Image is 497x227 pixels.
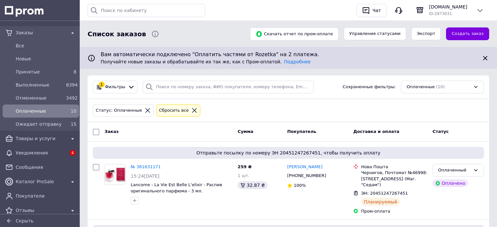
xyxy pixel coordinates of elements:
div: Оплаченный [438,167,471,174]
span: Скрыть [16,218,34,223]
span: [DOMAIN_NAME] [429,4,471,10]
span: Покупатель [287,129,316,134]
span: Получайте новые заказы и обрабатывайте их так же, как с Пром-оплатой. [101,59,310,64]
span: 1 шт. [238,173,249,178]
span: Покупатели [16,193,76,199]
span: Статус [433,129,449,134]
span: 100% [294,183,306,188]
a: № 361631171 [131,164,161,169]
span: Отзывы [16,207,66,214]
span: 8 [74,69,76,74]
a: Подробнее [284,59,310,64]
span: Сообщения [16,164,76,170]
span: Оплаченные [406,84,435,90]
span: Заказ [105,129,119,134]
span: Отправьте посылку по номеру ЭН 20451247267451, чтобы получить оплату [95,150,481,156]
span: Новые [16,56,76,62]
div: [PHONE_NUMBER] [286,171,327,180]
div: Пром-оплата [361,208,427,214]
div: Чат [371,6,382,15]
div: 32.87 ₴ [238,181,267,189]
span: 4 [70,150,75,156]
div: 1 [99,82,105,88]
span: 15:24[DATE] [131,173,159,179]
div: Нова Пошта [361,164,427,170]
a: Lancome - La Vie Est Belle L'elixir - Распив оригинального парфюма - 3 мл. [131,182,222,193]
span: Доставка и оплата [353,129,399,134]
span: Уведомления [16,150,66,156]
span: Оплаченные [16,108,63,114]
button: Экспорт [411,27,441,40]
span: Каталог ProSale [16,178,66,185]
a: [PERSON_NAME] [287,164,323,170]
span: Заказы [16,29,66,36]
div: Чернигов, Почтомат №46998: [STREET_ADDRESS] (Маг. "Седам") [361,170,427,188]
button: Чат [356,4,387,17]
span: Все [16,42,76,49]
button: Скачать отчет по пром-оплате [250,27,339,41]
span: 3492 [66,95,78,101]
span: (10) [436,84,445,89]
span: 8394 [66,82,78,88]
div: Сбросить все [158,107,190,114]
div: Планируемый [361,198,400,206]
span: Вам автоматически подключено "Оплатить частями от Rozetka" на 2 платежа. [101,51,476,58]
input: Поиск по номеру заказа, ФИО покупателя, номеру телефона, Email, номеру накладной [143,81,314,93]
input: Поиск по кабинету [88,4,205,17]
span: Отмененные [16,95,63,101]
span: Сумма [238,129,253,134]
a: Создать заказ [446,27,489,40]
span: 259 ₴ [238,164,252,169]
span: ID: 2873031 [429,11,452,16]
div: Оплачено [433,179,468,187]
img: Фото товару [105,164,125,185]
div: Статус: Оплаченные [94,107,143,114]
button: Управление статусами [344,27,406,40]
span: Выполненные [16,82,63,88]
a: Фото товару [105,164,125,185]
span: Сохраненные фильтры: [343,84,396,90]
span: Принятые [16,69,63,75]
span: Список заказов [88,29,146,39]
span: ЭН: 20451247267451 [361,191,408,196]
span: Товары и услуги [16,135,66,142]
span: 15 [71,122,76,127]
span: Ожидает отправку [16,121,63,127]
span: 10 [71,108,76,114]
span: Фильтры [105,84,125,90]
